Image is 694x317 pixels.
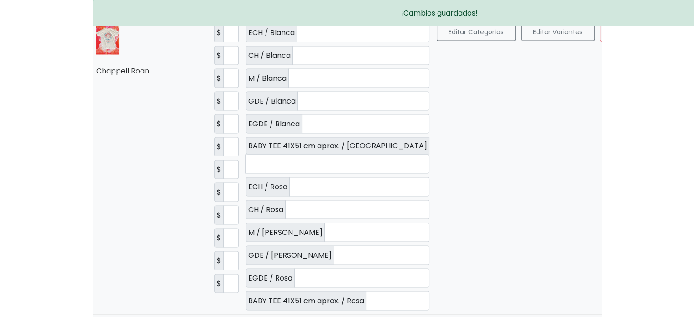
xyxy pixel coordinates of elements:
[246,223,325,242] label: M / [PERSON_NAME]
[214,182,224,202] label: $
[246,200,286,219] label: CH / Rosa
[214,114,224,133] label: $
[246,23,297,42] label: ECH / Blanca
[214,160,224,179] label: $
[246,68,289,88] label: M / Blanca
[96,23,119,54] img: small_1741907462525.jpeg
[96,65,149,76] a: Chappell Roan
[214,205,224,224] label: $
[214,251,224,270] label: $
[600,23,642,41] button: Borrar
[437,23,516,41] button: Editar Categorías
[214,68,224,88] label: $
[246,137,429,154] label: BABY TEE 41X51 cm aprox. / [GEOGRAPHIC_DATA]
[214,228,224,247] label: $
[246,91,298,110] label: GDE / Blanca
[246,268,295,287] label: EGDE / Rosa
[521,23,595,41] button: Editar Variantes
[214,46,224,65] label: $
[214,274,224,293] label: $
[246,46,293,65] label: CH / Blanca
[214,91,224,110] label: $
[246,177,290,196] label: ECH / Rosa
[246,114,302,133] label: EGDE / Blanca
[214,23,224,42] label: $
[214,137,224,156] label: $
[246,245,334,265] label: GDE / [PERSON_NAME]
[246,291,366,310] label: BABY TEE 41X51 cm aprox. / Rosa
